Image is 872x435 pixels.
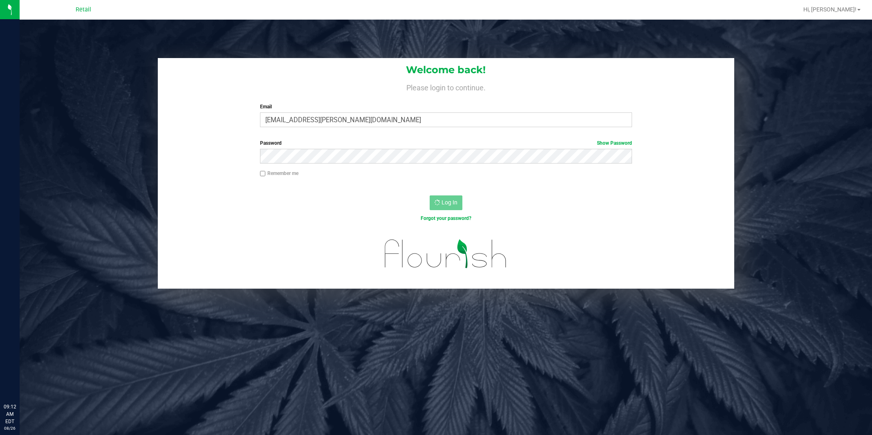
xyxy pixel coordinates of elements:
[597,140,632,146] a: Show Password
[158,65,734,75] h1: Welcome back!
[76,6,91,13] span: Retail
[260,140,282,146] span: Password
[442,199,457,206] span: Log In
[4,403,16,425] p: 09:12 AM EDT
[260,170,298,177] label: Remember me
[803,6,856,13] span: Hi, [PERSON_NAME]!
[260,103,632,110] label: Email
[4,425,16,431] p: 08/26
[421,215,471,221] a: Forgot your password?
[374,231,518,277] img: flourish_logo.svg
[260,171,266,177] input: Remember me
[430,195,462,210] button: Log In
[158,82,734,92] h4: Please login to continue.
